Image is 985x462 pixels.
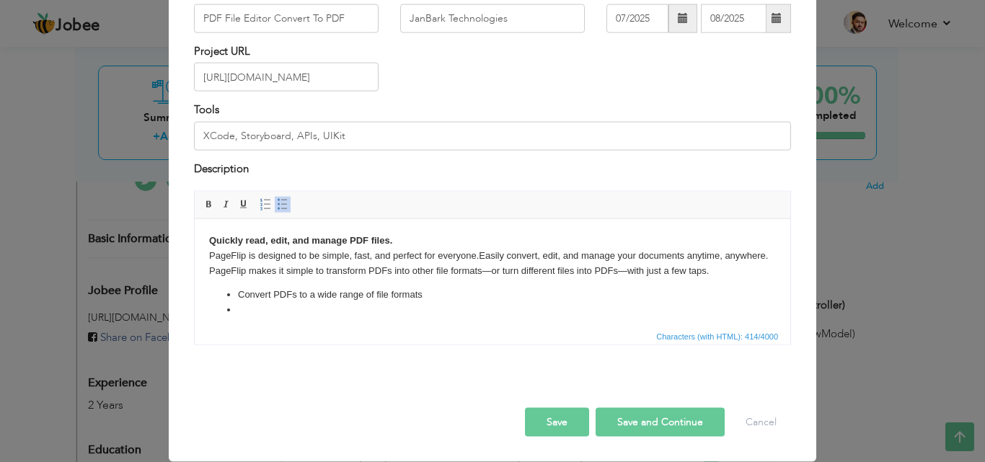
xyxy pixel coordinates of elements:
a: Insert/Remove Numbered List [257,197,273,213]
a: Underline [236,197,252,213]
button: Save and Continue [596,408,725,437]
input: Present [701,4,767,33]
button: Save [525,408,589,437]
iframe: Rich Text Editor, projectEditor [195,219,790,327]
button: Cancel [731,408,791,437]
a: Insert/Remove Bulleted List [275,197,291,213]
input: From [606,4,668,33]
label: Tools [194,102,219,117]
span: Characters (with HTML): 414/4000 [653,330,781,343]
label: Description [194,161,249,176]
label: Project URL [194,44,250,59]
div: Statistics [653,330,782,343]
a: Italic [218,197,234,213]
a: Bold [201,197,217,213]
